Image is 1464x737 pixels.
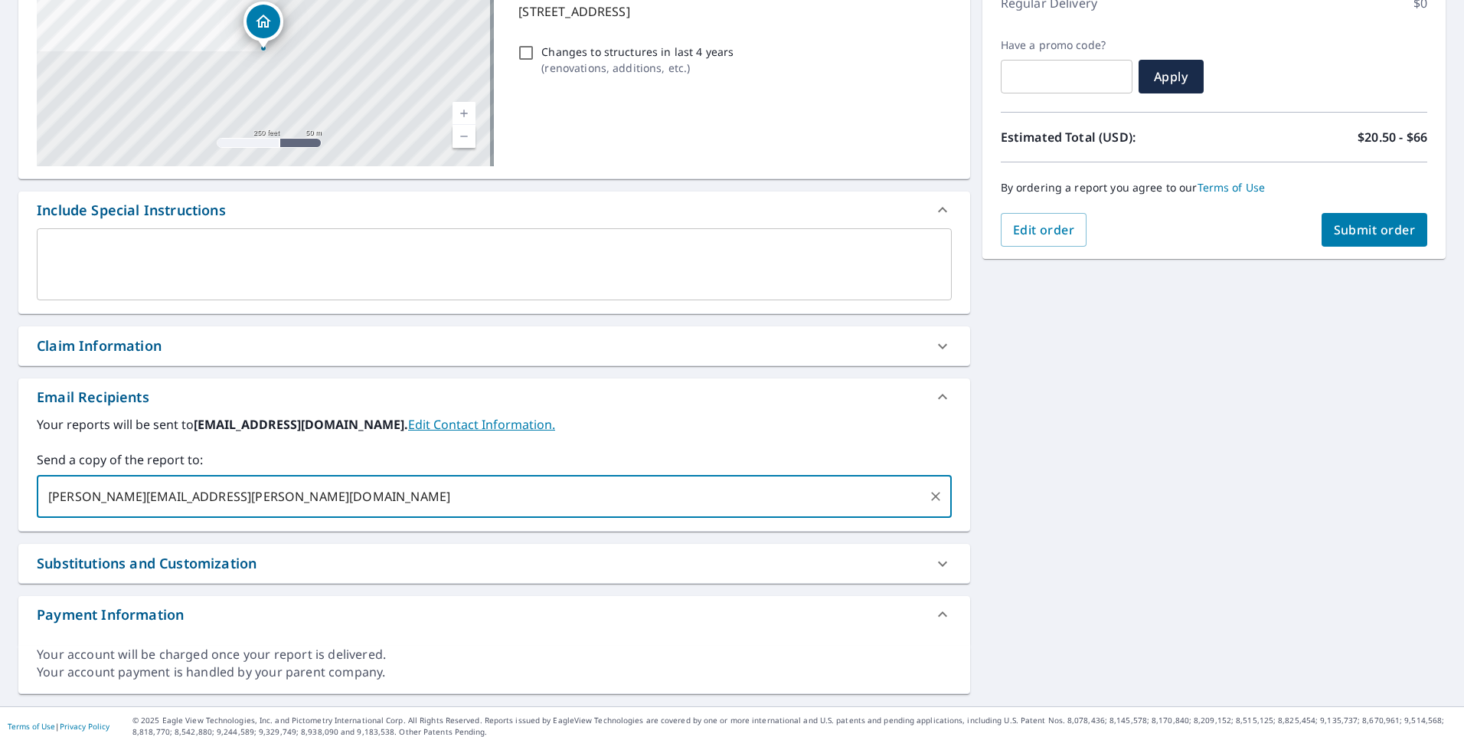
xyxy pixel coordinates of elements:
[194,416,408,433] b: [EMAIL_ADDRESS][DOMAIN_NAME].
[1001,181,1427,195] p: By ordering a report you agree to our
[1001,38,1132,52] label: Have a promo code?
[541,44,734,60] p: Changes to structures in last 4 years
[541,60,734,76] p: ( renovations, additions, etc. )
[37,553,257,574] div: Substitutions and Customization
[453,102,475,125] a: Current Level 17, Zoom In
[60,721,109,732] a: Privacy Policy
[518,2,945,21] p: [STREET_ADDRESS]
[8,722,109,731] p: |
[37,604,184,625] div: Payment Information
[37,415,952,434] label: Your reports will be sent to
[18,326,970,365] div: Claim Information
[18,378,970,415] div: Email Recipients
[37,663,952,681] div: Your account payment is handled by your parent company.
[8,721,55,732] a: Terms of Use
[1198,180,1266,195] a: Terms of Use
[37,336,162,356] div: Claim Information
[37,200,226,221] div: Include Special Instructions
[1151,68,1191,85] span: Apply
[18,544,970,583] div: Substitutions and Customization
[925,486,946,507] button: Clear
[37,450,952,469] label: Send a copy of the report to:
[1001,128,1214,146] p: Estimated Total (USD):
[453,125,475,148] a: Current Level 17, Zoom Out
[18,192,970,228] div: Include Special Instructions
[1322,213,1428,247] button: Submit order
[1358,128,1427,146] p: $20.50 - $66
[1139,60,1204,93] button: Apply
[408,416,555,433] a: EditContactInfo
[1013,221,1075,238] span: Edit order
[243,2,283,49] div: Dropped pin, building 1, Residential property, 5 Hawthorne Ave Larkspur, CA 94939
[1001,213,1087,247] button: Edit order
[1334,221,1416,238] span: Submit order
[37,387,149,408] div: Email Recipients
[37,646,952,663] div: Your account will be charged once your report is delivered.
[18,596,970,633] div: Payment Information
